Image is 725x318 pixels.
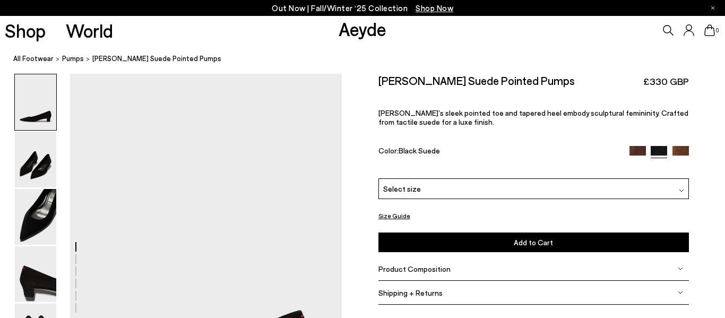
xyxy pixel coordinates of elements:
[678,266,683,271] img: svg%3E
[378,288,443,297] span: Shipping + Returns
[399,146,440,155] span: Black Suede
[643,75,689,88] span: £330 GBP
[66,21,113,40] a: World
[378,74,575,87] h2: [PERSON_NAME] Suede Pointed Pumps
[272,2,453,15] p: Out Now | Fall/Winter ‘25 Collection
[13,53,54,64] a: All Footwear
[383,183,421,194] span: Select size
[5,21,46,40] a: Shop
[339,18,386,40] a: Aeyde
[378,146,619,158] div: Color:
[15,189,56,245] img: Judi Suede Pointed Pumps - Image 3
[416,3,453,13] span: Navigate to /collections/new-in
[15,132,56,187] img: Judi Suede Pointed Pumps - Image 2
[378,209,410,222] button: Size Guide
[715,28,720,33] span: 0
[15,74,56,130] img: Judi Suede Pointed Pumps - Image 1
[378,264,451,273] span: Product Composition
[13,45,725,74] nav: breadcrumb
[62,53,84,64] a: pumps
[679,188,684,193] img: svg%3E
[62,54,84,63] span: pumps
[678,290,683,295] img: svg%3E
[378,108,689,126] p: [PERSON_NAME]’s sleek pointed toe and tapered heel embody sculptural femininity. Crafted from tac...
[704,24,715,36] a: 0
[514,238,553,247] span: Add to Cart
[378,233,689,252] button: Add to Cart
[92,53,221,64] span: [PERSON_NAME] Suede Pointed Pumps
[15,246,56,302] img: Judi Suede Pointed Pumps - Image 4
